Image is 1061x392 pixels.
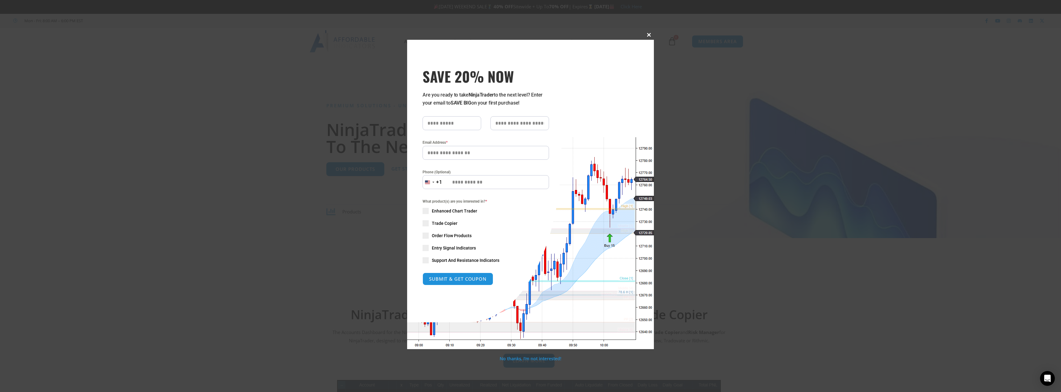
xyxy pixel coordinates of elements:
[423,245,549,251] label: Entry Signal Indicators
[423,91,549,107] p: Are you ready to take to the next level? Enter your email to on your first purchase!
[423,233,549,239] label: Order Flow Products
[423,175,442,189] button: Selected country
[423,208,549,214] label: Enhanced Chart Trader
[1040,371,1055,386] div: Open Intercom Messenger
[423,68,549,85] span: SAVE 20% NOW
[469,92,494,98] strong: NinjaTrader
[432,245,476,251] span: Entry Signal Indicators
[432,257,499,263] span: Support And Resistance Indicators
[423,198,549,204] span: What product(s) are you interested in?
[423,257,549,263] label: Support And Resistance Indicators
[423,169,549,175] label: Phone (Optional)
[432,233,472,239] span: Order Flow Products
[500,356,561,361] a: No thanks, I’m not interested!
[423,139,549,146] label: Email Address
[432,208,477,214] span: Enhanced Chart Trader
[451,100,471,106] strong: SAVE BIG
[432,220,457,226] span: Trade Copier
[436,178,442,186] div: +1
[423,220,549,226] label: Trade Copier
[423,273,493,285] button: SUBMIT & GET COUPON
